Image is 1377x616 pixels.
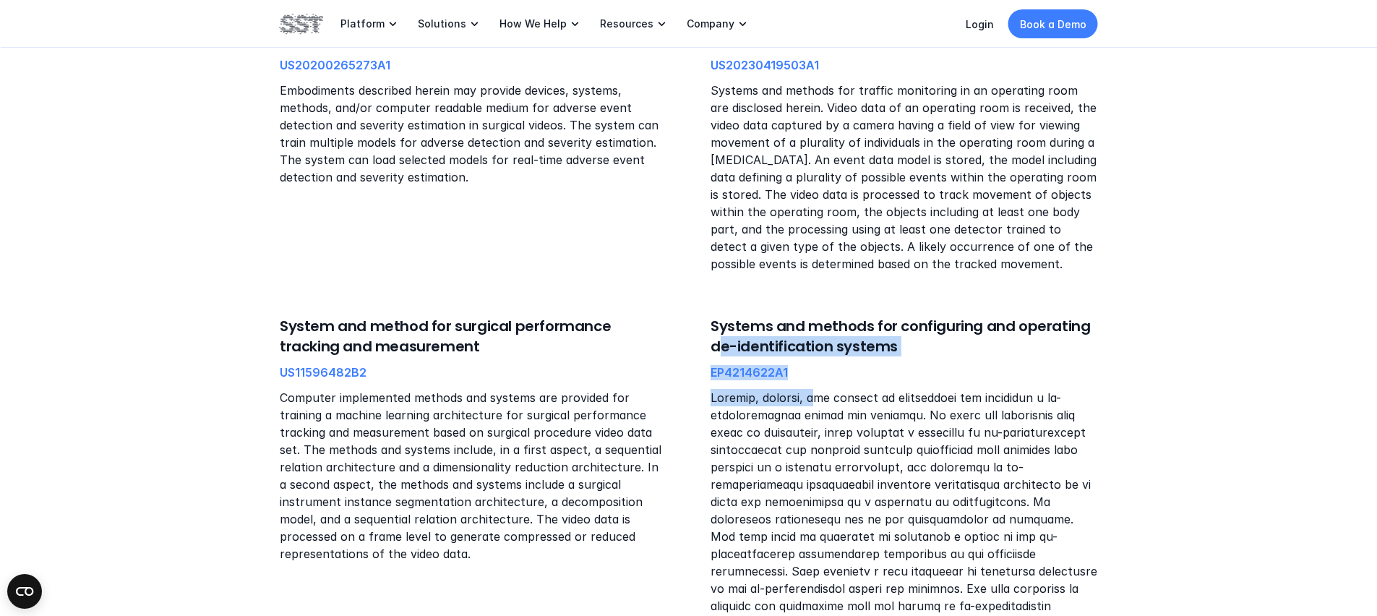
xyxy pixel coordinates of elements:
[280,365,366,380] a: US11596482B2
[280,58,390,72] a: US20200265273A1
[1008,9,1098,38] a: Book a Demo
[499,17,567,30] p: How We Help
[687,17,734,30] p: Company
[711,82,1098,273] p: Systems and methods for traffic monitoring in an operating room are disclosed herein. Video data ...
[711,58,819,72] a: US20230419503A1
[711,365,788,380] a: EP4214622A1
[418,17,466,30] p: Solutions
[280,389,667,562] p: Computer implemented methods and systems are provided for training a machine learning architectur...
[280,82,667,186] p: Embodiments described herein may provide devices, systems, methods, and/or computer readable medi...
[711,316,1098,356] h6: Systems and methods for configuring and operating de-identification systems
[280,12,323,36] img: SST logo
[600,17,653,30] p: Resources
[280,316,667,356] h6: System and method for surgical performance tracking and measurement
[966,18,994,30] a: Login
[340,17,385,30] p: Platform
[7,574,42,609] button: Open CMP widget
[1020,17,1086,32] p: Book a Demo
